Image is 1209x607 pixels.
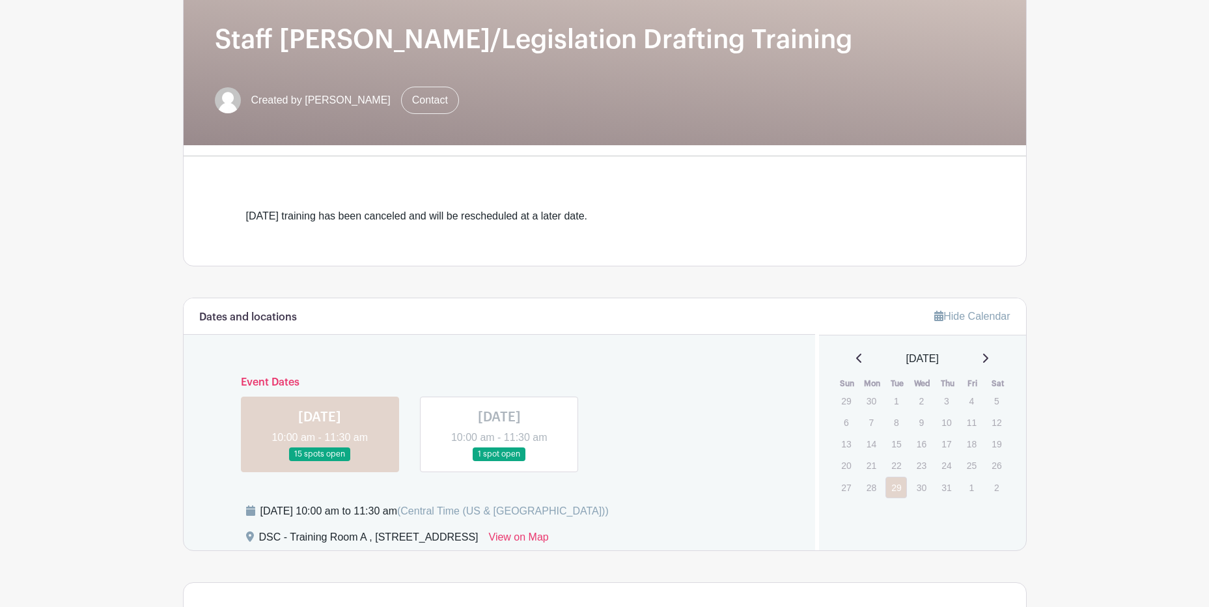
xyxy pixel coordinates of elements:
p: 24 [936,455,957,475]
p: 19 [986,434,1007,454]
p: 26 [986,455,1007,475]
th: Fri [960,377,986,390]
a: Hide Calendar [934,311,1010,322]
p: 23 [911,455,932,475]
p: 31 [936,477,957,498]
th: Thu [935,377,960,390]
span: [DATE] [906,351,939,367]
p: 14 [861,434,882,454]
a: Contact [401,87,459,114]
p: 8 [885,412,907,432]
p: 28 [861,477,882,498]
p: 1 [961,477,982,498]
p: 15 [885,434,907,454]
h6: Dates and locations [199,311,297,324]
p: 11 [961,412,982,432]
p: 7 [861,412,882,432]
a: View on Map [489,529,549,550]
p: 1 [885,391,907,411]
p: 20 [835,455,857,475]
a: 29 [885,477,907,498]
p: 5 [986,391,1007,411]
p: 2 [986,477,1007,498]
p: 29 [835,391,857,411]
h1: Staff [PERSON_NAME]/Legislation Drafting Training [215,24,995,55]
p: 25 [961,455,982,475]
p: 22 [885,455,907,475]
p: 4 [961,391,982,411]
p: 18 [961,434,982,454]
p: 16 [911,434,932,454]
th: Mon [860,377,885,390]
p: 12 [986,412,1007,432]
p: 10 [936,412,957,432]
div: [DATE] training has been canceled and will be rescheduled at a later date. [246,208,964,224]
th: Wed [910,377,936,390]
div: DSC - Training Room A , [STREET_ADDRESS] [259,529,479,550]
p: 6 [835,412,857,432]
p: 17 [936,434,957,454]
th: Sun [835,377,860,390]
p: 30 [911,477,932,498]
span: (Central Time (US & [GEOGRAPHIC_DATA])) [397,505,609,516]
p: 27 [835,477,857,498]
p: 30 [861,391,882,411]
p: 9 [911,412,932,432]
h6: Event Dates [230,376,769,389]
th: Sat [985,377,1010,390]
div: [DATE] 10:00 am to 11:30 am [260,503,609,519]
p: 21 [861,455,882,475]
th: Tue [885,377,910,390]
p: 3 [936,391,957,411]
p: 2 [911,391,932,411]
img: default-ce2991bfa6775e67f084385cd625a349d9dcbb7a52a09fb2fda1e96e2d18dcdb.png [215,87,241,113]
span: Created by [PERSON_NAME] [251,92,391,108]
p: 13 [835,434,857,454]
